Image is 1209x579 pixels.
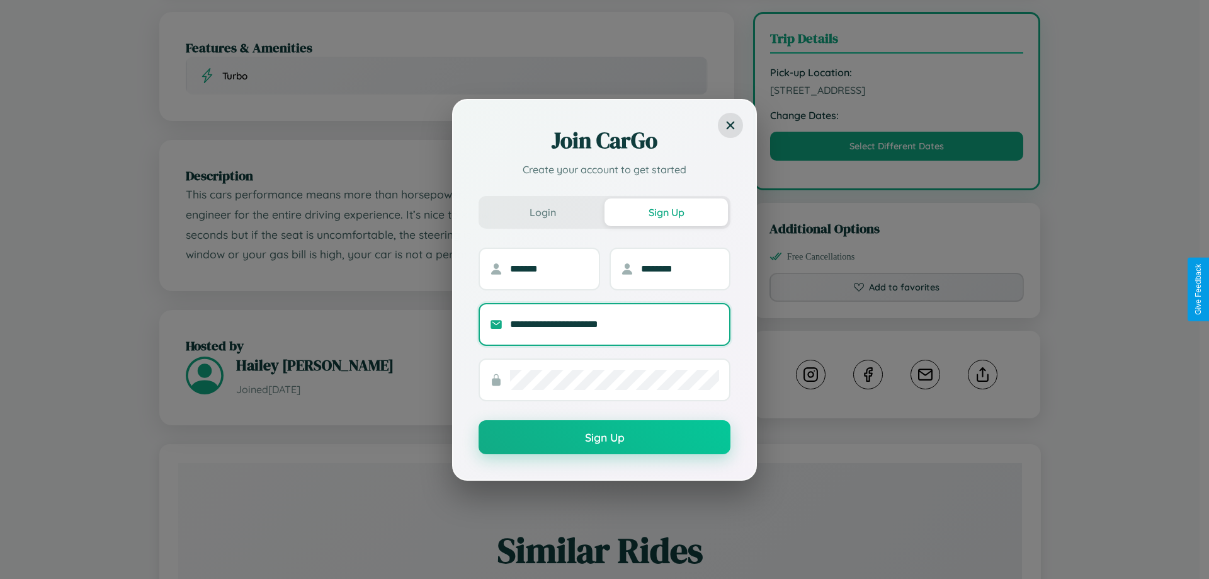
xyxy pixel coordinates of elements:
button: Sign Up [604,198,728,226]
p: Create your account to get started [479,162,730,177]
div: Give Feedback [1194,264,1203,315]
button: Login [481,198,604,226]
button: Sign Up [479,420,730,454]
h2: Join CarGo [479,125,730,156]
